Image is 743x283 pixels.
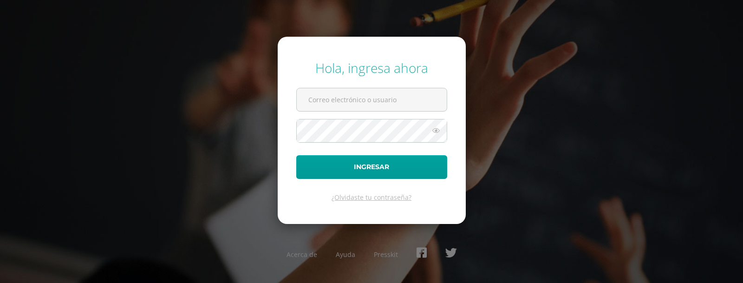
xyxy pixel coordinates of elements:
button: Ingresar [296,155,447,179]
a: Presskit [374,250,398,259]
a: ¿Olvidaste tu contraseña? [332,193,411,202]
input: Correo electrónico o usuario [297,88,447,111]
a: Acerca de [287,250,317,259]
a: Ayuda [336,250,355,259]
div: Hola, ingresa ahora [296,59,447,77]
